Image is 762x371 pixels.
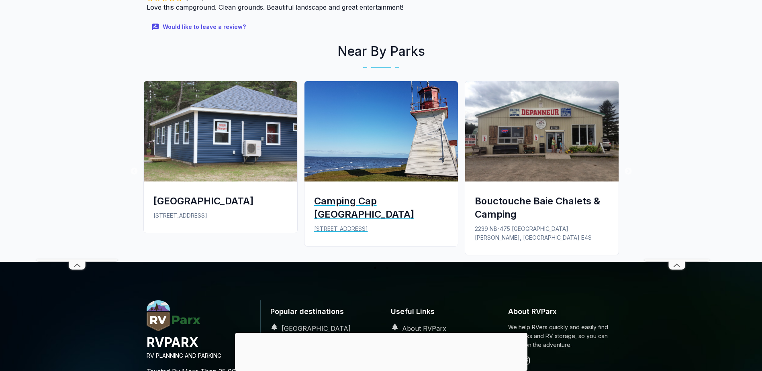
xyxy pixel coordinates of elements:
[624,167,632,175] button: Next
[267,300,375,323] h6: Popular destinations
[130,167,138,175] button: Previous
[371,264,379,272] button: 1
[465,81,619,181] img: Bouctouche Baie Chalets & Camping
[153,194,288,208] div: [GEOGRAPHIC_DATA]
[388,324,446,332] a: About RVParx
[147,334,254,351] h4: RVPARX
[144,81,297,181] img: Parc Municipal Jardine Municipal Park
[475,194,609,221] div: Bouctouche Baie Chalets & Camping
[147,325,254,360] a: RVParx.comRVPARXRV PLANNING AND PARKING
[304,81,458,181] img: Camping Cap Lumiere Beach
[475,224,609,242] p: 2239 NB-475 [GEOGRAPHIC_DATA][PERSON_NAME], [GEOGRAPHIC_DATA] E4S
[314,194,448,221] div: Camping Cap [GEOGRAPHIC_DATA]
[383,264,391,272] button: 2
[140,42,622,61] h2: Near By Parks
[140,81,301,239] a: Parc Municipal Jardine Municipal Park[GEOGRAPHIC_DATA][STREET_ADDRESS]
[314,224,448,233] p: [STREET_ADDRESS]
[147,351,254,360] p: RV PLANNING AND PARKING
[462,81,622,261] a: Bouctouche Baie Chalets & CampingBouctouche Baie Chalets & Camping2239 NB-475 [GEOGRAPHIC_DATA][P...
[147,300,200,331] img: RVParx.com
[147,2,475,12] p: Love this campground. Clean grounds. Beautiful landscape and great entertainment!
[301,81,462,253] a: Camping Cap Lumiere BeachCamping Cap [GEOGRAPHIC_DATA][STREET_ADDRESS]
[508,323,616,349] p: We help RVers quickly and easily find RV Parks and RV storage, so you can focus on the adventure.
[235,333,527,369] iframe: Advertisement
[147,18,252,36] button: Would like to leave a review?
[267,324,351,332] a: [GEOGRAPHIC_DATA]
[388,300,495,323] h6: Useful Links
[153,211,288,220] p: [STREET_ADDRESS]
[508,300,616,323] h6: About RVParx
[645,18,709,259] iframe: Advertisement
[37,18,117,259] iframe: Advertisement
